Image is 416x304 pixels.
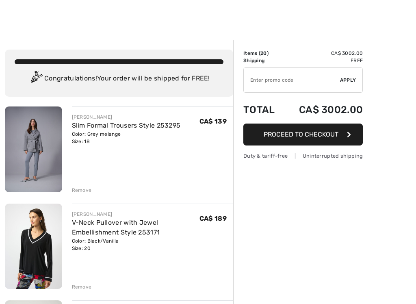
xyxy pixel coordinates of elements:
div: Color: Grey melange Size: 18 [72,130,181,145]
td: Shipping [243,57,283,64]
img: Congratulation2.svg [28,71,44,87]
span: CA$ 189 [199,215,227,222]
div: Remove [72,283,92,291]
a: Slim Formal Trousers Style 253295 [72,122,181,129]
div: Congratulations! Your order will be shipped for FREE! [15,71,223,87]
td: Free [283,57,363,64]
td: CA$ 3002.00 [283,96,363,124]
input: Promo code [244,68,340,92]
div: [PERSON_NAME] [72,211,199,218]
button: Proceed to Checkout [243,124,363,145]
span: Proceed to Checkout [264,130,338,138]
td: Items ( ) [243,50,283,57]
a: V-Neck Pullover with Jewel Embellishment Style 253171 [72,219,160,236]
img: Slim Formal Trousers Style 253295 [5,106,62,192]
td: Total [243,96,283,124]
div: Remove [72,187,92,194]
td: CA$ 3002.00 [283,50,363,57]
span: 20 [260,50,267,56]
span: Apply [340,76,356,84]
span: CA$ 139 [199,117,227,125]
div: Duty & tariff-free | Uninterrupted shipping [243,152,363,160]
div: [PERSON_NAME] [72,113,181,121]
div: Color: Black/Vanilla Size: 20 [72,237,199,252]
img: V-Neck Pullover with Jewel Embellishment Style 253171 [5,204,62,289]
